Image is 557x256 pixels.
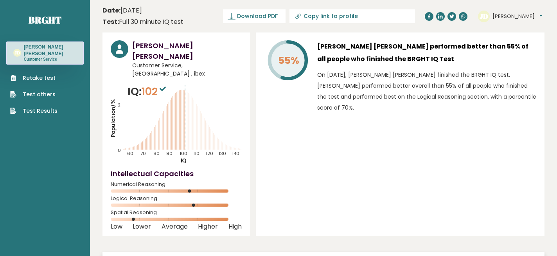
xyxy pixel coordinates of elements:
[102,6,142,15] time: [DATE]
[232,151,239,157] tspan: 140
[118,147,121,153] tspan: 0
[10,90,57,99] a: Test others
[29,14,61,26] a: Brght
[118,124,120,131] tspan: 1
[24,44,77,57] h3: [PERSON_NAME] [PERSON_NAME]
[118,102,120,108] tspan: 2
[10,107,57,115] a: Test Results
[317,40,536,65] h3: [PERSON_NAME] [PERSON_NAME] performed better than 55% of all people who finished the BRGHT IQ Test
[111,211,242,214] span: Spatial Reasoning
[480,11,488,20] text: JD
[317,69,536,113] p: On [DATE], [PERSON_NAME] [PERSON_NAME] finished the BRGHT IQ test. [PERSON_NAME] performed better...
[223,9,286,23] a: Download PDF
[181,157,187,165] tspan: IQ
[237,12,278,20] span: Download PDF
[102,17,119,26] b: Test:
[111,197,242,200] span: Logical Reasoning
[162,225,188,228] span: Average
[102,6,120,15] b: Date:
[198,225,218,228] span: Higher
[219,151,226,157] tspan: 130
[133,225,151,228] span: Lower
[154,151,160,157] tspan: 80
[278,54,299,67] tspan: 55%
[492,13,542,20] button: [PERSON_NAME]
[228,225,242,228] span: High
[111,168,242,179] h4: Intellectual Capacities
[10,74,57,82] a: Retake test
[180,151,187,157] tspan: 100
[111,183,242,186] span: Numerical Reasoning
[132,40,242,61] h3: [PERSON_NAME] [PERSON_NAME]
[142,84,168,99] span: 102
[128,84,168,99] p: IQ:
[14,50,20,56] text: JD
[140,151,146,157] tspan: 70
[102,17,183,27] div: Full 30 minute IQ test
[111,225,122,228] span: Low
[24,57,77,62] p: Customer Service
[206,151,214,157] tspan: 120
[167,151,173,157] tspan: 90
[132,61,242,78] span: Customer Service, [GEOGRAPHIC_DATA] , ibex
[193,151,199,157] tspan: 110
[110,99,117,137] tspan: Population/%
[127,151,133,157] tspan: 60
